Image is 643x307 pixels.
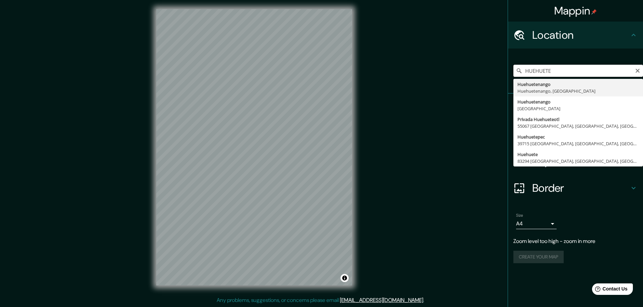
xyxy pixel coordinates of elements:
div: Huehuetepec [517,133,639,140]
div: . [425,296,427,304]
div: Style [508,121,643,148]
img: pin-icon.png [591,9,597,14]
div: Huehuetenango, [GEOGRAPHIC_DATA] [517,88,639,94]
div: Border [508,175,643,202]
input: Pick your city or area [513,65,643,77]
h4: Layout [532,154,629,168]
a: [EMAIL_ADDRESS][DOMAIN_NAME] [340,297,423,304]
button: Clear [635,67,640,73]
div: Huehuete [517,151,639,158]
div: A4 [516,218,557,229]
div: Pins [508,94,643,121]
h4: Border [532,181,629,195]
div: [GEOGRAPHIC_DATA] [517,105,639,112]
div: Privada Huehueteotl [517,116,639,123]
p: Zoom level too high - zoom in more [513,237,638,245]
div: Layout [508,148,643,175]
canvas: Map [156,9,352,285]
div: . [424,296,425,304]
div: Location [508,22,643,49]
h4: Mappin [554,4,597,18]
div: Huehuetenango [517,81,639,88]
p: Any problems, suggestions, or concerns please email . [217,296,424,304]
button: Toggle attribution [341,274,349,282]
label: Size [516,213,523,218]
iframe: Help widget launcher [583,281,636,300]
div: 39715 [GEOGRAPHIC_DATA], [GEOGRAPHIC_DATA], [GEOGRAPHIC_DATA] [517,140,639,147]
div: 83294 [GEOGRAPHIC_DATA], [GEOGRAPHIC_DATA], [GEOGRAPHIC_DATA] [517,158,639,164]
h4: Location [532,28,629,42]
div: Huehuetenango [517,98,639,105]
div: 55067 [GEOGRAPHIC_DATA], [GEOGRAPHIC_DATA], [GEOGRAPHIC_DATA] [517,123,639,129]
